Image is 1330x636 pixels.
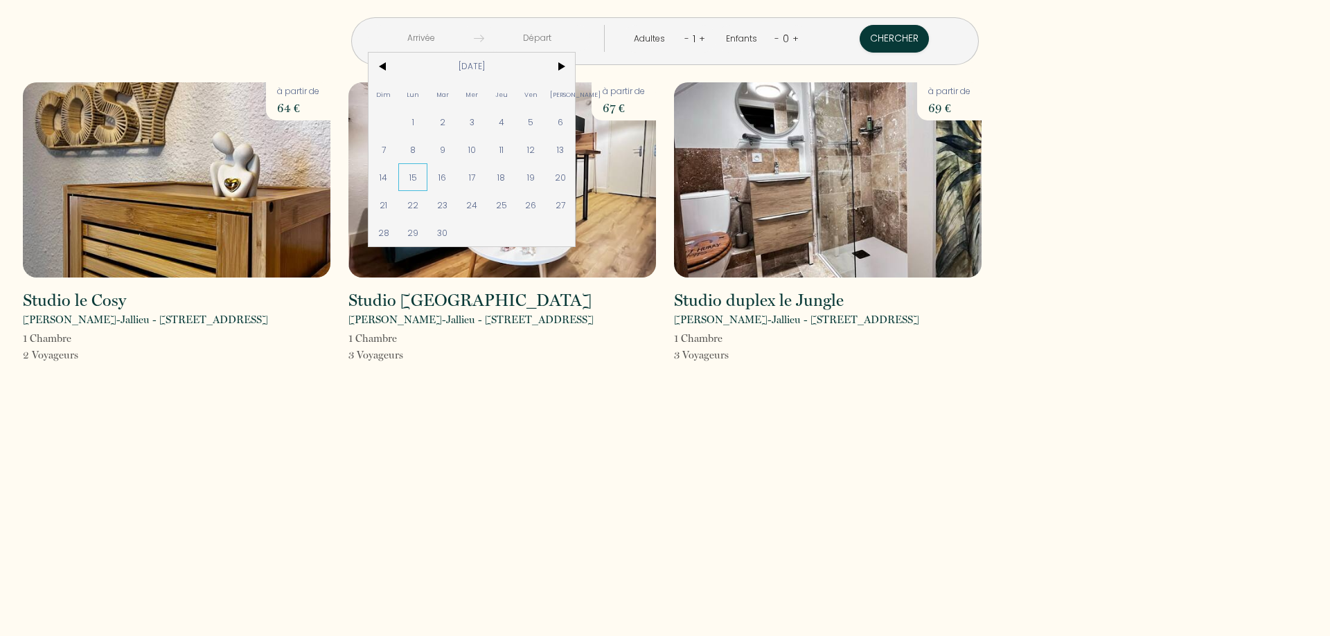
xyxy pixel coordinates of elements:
[474,33,484,44] img: guests
[726,33,762,46] div: Enfants
[674,347,729,363] p: 3 Voyageur
[725,349,729,361] span: s
[348,330,403,347] p: 1 Chambre
[427,191,457,219] span: 23
[427,163,457,191] span: 16
[487,80,517,108] span: Jeu
[427,108,457,136] span: 2
[457,80,487,108] span: Mer
[369,53,398,80] span: <
[546,191,576,219] span: 27
[546,108,576,136] span: 6
[634,33,670,46] div: Adultes
[603,85,645,98] p: à partir de
[674,311,919,328] p: [PERSON_NAME]-Jallieu - [STREET_ADDRESS]
[427,219,457,246] span: 30
[689,28,699,50] div: 1
[348,292,592,309] h2: Studio [GEOGRAPHIC_DATA]
[398,53,546,80] span: [DATE]
[487,108,517,136] span: 4
[398,136,428,163] span: 8
[348,347,403,363] p: 3 Voyageur
[398,163,428,191] span: 15
[674,82,982,278] img: rental-image
[546,136,576,163] span: 13
[516,163,546,191] span: 19
[348,82,656,278] img: rental-image
[23,292,126,309] h2: Studio le Cosy
[369,191,398,219] span: 21
[23,311,268,328] p: [PERSON_NAME]-Jallieu - [STREET_ADDRESS]
[928,98,970,118] p: 69 €
[792,32,799,45] a: +
[457,108,487,136] span: 3
[457,136,487,163] span: 10
[546,80,576,108] span: [PERSON_NAME]
[684,32,689,45] a: -
[74,349,78,361] span: s
[427,136,457,163] span: 9
[277,98,319,118] p: 64 €
[516,108,546,136] span: 5
[487,136,517,163] span: 11
[398,219,428,246] span: 29
[399,349,403,361] span: s
[699,32,705,45] a: +
[516,136,546,163] span: 12
[516,80,546,108] span: Ven
[23,347,78,363] p: 2 Voyageur
[368,25,474,52] input: Arrivée
[277,85,319,98] p: à partir de
[487,163,517,191] span: 18
[546,53,576,80] span: >
[398,191,428,219] span: 22
[674,330,729,347] p: 1 Chambre
[369,80,398,108] span: Dim
[398,80,428,108] span: Lun
[23,330,78,347] p: 1 Chambre
[348,311,594,328] p: [PERSON_NAME]-Jallieu - [STREET_ADDRESS]
[928,85,970,98] p: à partir de
[369,163,398,191] span: 14
[674,292,844,309] h2: Studio duplex le Jungle
[779,28,792,50] div: 0
[516,191,546,219] span: 26
[457,191,487,219] span: 24
[860,25,929,53] button: Chercher
[487,191,517,219] span: 25
[546,163,576,191] span: 20
[774,32,779,45] a: -
[398,108,428,136] span: 1
[603,98,645,118] p: 67 €
[484,25,590,52] input: Départ
[427,80,457,108] span: Mar
[369,219,398,246] span: 28
[23,82,330,278] img: rental-image
[369,136,398,163] span: 7
[457,163,487,191] span: 17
